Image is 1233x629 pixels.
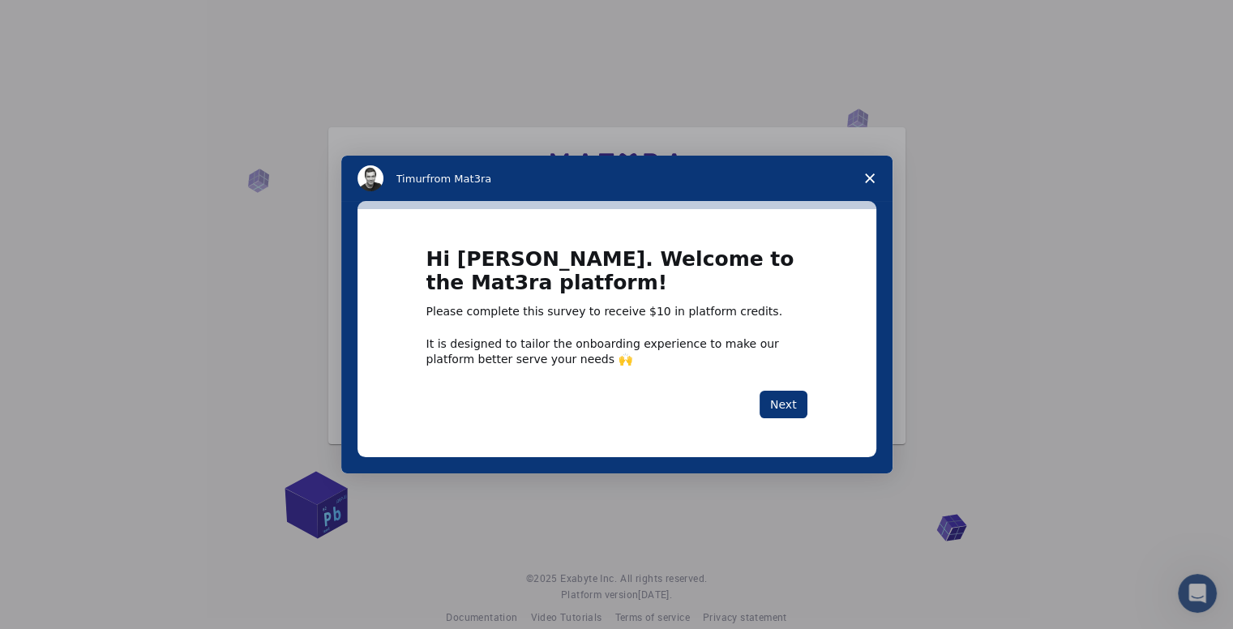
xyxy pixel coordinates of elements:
[847,156,893,201] span: Close survey
[426,173,491,185] span: from Mat3ra
[426,336,807,366] div: It is designed to tailor the onboarding experience to make our platform better serve your needs 🙌
[32,11,90,26] span: Suporte
[396,173,426,185] span: Timur
[760,391,807,418] button: Next
[357,165,383,191] img: Profile image for Timur
[426,248,807,304] h1: Hi [PERSON_NAME]. Welcome to the Mat3ra platform!
[426,304,807,320] div: Please complete this survey to receive $10 in platform credits.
